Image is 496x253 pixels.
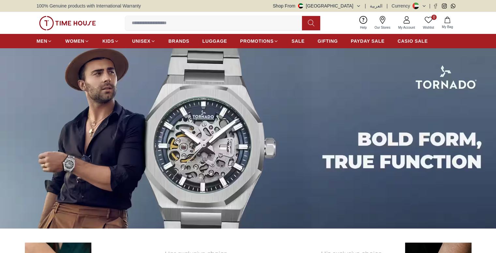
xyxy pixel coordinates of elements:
[371,15,394,31] a: Our Stores
[438,15,457,31] button: My Bag
[298,3,303,8] img: United Arab Emirates
[169,35,189,47] a: BRANDS
[372,25,393,30] span: Our Stores
[433,4,438,8] a: Facebook
[351,35,384,47] a: PAYDAY SALE
[292,38,305,44] span: SALE
[65,35,89,47] a: WOMEN
[203,38,227,44] span: LUGGAGE
[396,25,418,30] span: My Account
[318,38,338,44] span: GIFTING
[429,3,430,9] span: |
[318,35,338,47] a: GIFTING
[102,38,114,44] span: KIDS
[203,35,227,47] a: LUGGAGE
[439,24,456,29] span: My Bag
[39,16,96,30] img: ...
[442,4,447,8] a: Instagram
[370,3,383,9] button: العربية
[392,3,413,9] div: Currency
[431,15,437,20] span: 0
[132,35,155,47] a: UNISEX
[365,3,366,9] span: |
[65,38,84,44] span: WOMEN
[292,35,305,47] a: SALE
[386,3,388,9] span: |
[398,38,428,44] span: CASIO SALE
[37,38,47,44] span: MEN
[419,15,438,31] a: 0Wishlist
[240,38,274,44] span: PROMOTIONS
[102,35,119,47] a: KIDS
[398,35,428,47] a: CASIO SALE
[37,3,141,9] span: 100% Genuine products with International Warranty
[420,25,437,30] span: Wishlist
[451,4,456,8] a: Whatsapp
[351,38,384,44] span: PAYDAY SALE
[169,38,189,44] span: BRANDS
[273,3,361,9] button: Shop From[GEOGRAPHIC_DATA]
[356,15,371,31] a: Help
[240,35,278,47] a: PROMOTIONS
[132,38,150,44] span: UNISEX
[37,35,52,47] a: MEN
[357,25,369,30] span: Help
